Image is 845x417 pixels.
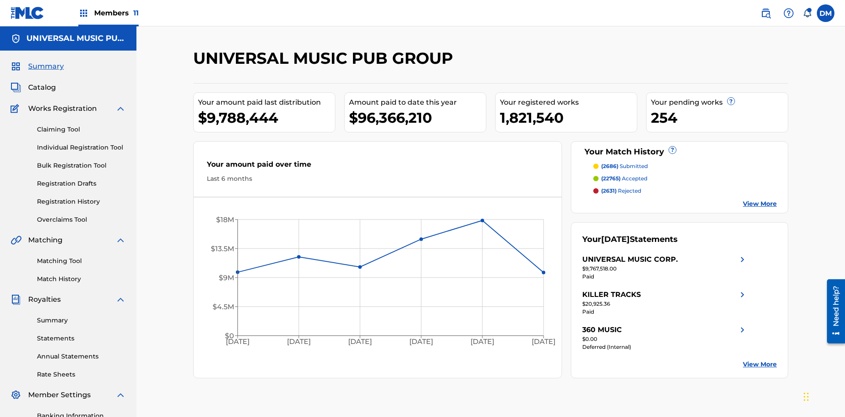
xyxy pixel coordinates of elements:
[37,161,126,170] a: Bulk Registration Tool
[213,303,234,311] tspan: $4.5M
[737,289,748,300] img: right chevron icon
[37,197,126,206] a: Registration History
[226,338,250,346] tspan: [DATE]
[780,4,797,22] div: Help
[820,276,845,348] iframe: Resource Center
[11,103,22,114] img: Works Registration
[287,338,311,346] tspan: [DATE]
[26,33,126,44] h5: UNIVERSAL MUSIC PUB GROUP
[743,360,777,369] a: View More
[94,8,139,18] span: Members
[743,199,777,208] a: View More
[651,108,788,128] div: 254
[601,187,617,194] span: (2631)
[500,97,637,108] div: Your registered works
[582,254,748,281] a: UNIVERSAL MUSIC CORP.right chevron icon$9,767,518.00Paid
[28,294,61,305] span: Royalties
[532,338,556,346] tspan: [DATE]
[582,335,748,343] div: $0.00
[651,97,788,108] div: Your pending works
[500,108,637,128] div: 1,821,540
[593,175,777,183] a: (22765) accepted
[37,256,126,266] a: Matching Tool
[349,97,486,108] div: Amount paid to date this year
[11,82,56,93] a: CatalogCatalog
[28,61,64,72] span: Summary
[115,294,126,305] img: expand
[37,179,126,188] a: Registration Drafts
[11,294,21,305] img: Royalties
[601,163,618,169] span: (2686)
[216,216,234,224] tspan: $18M
[37,370,126,379] a: Rate Sheets
[207,174,548,183] div: Last 6 months
[348,338,372,346] tspan: [DATE]
[211,245,234,253] tspan: $13.5M
[582,234,678,245] div: Your Statements
[727,98,735,105] span: ?
[37,215,126,224] a: Overclaims Tool
[28,235,62,245] span: Matching
[219,274,234,282] tspan: $9M
[582,265,748,273] div: $9,767,518.00
[37,316,126,325] a: Summary
[115,103,126,114] img: expand
[37,274,126,284] a: Match History
[601,175,647,183] p: accepted
[11,7,44,19] img: MLC Logo
[801,375,845,417] iframe: Chat Widget
[37,334,126,343] a: Statements
[669,146,676,154] span: ?
[582,289,641,300] div: KILLER TRACKS
[207,159,548,174] div: Your amount paid over time
[803,9,812,18] div: Notifications
[783,8,794,18] img: help
[193,48,457,68] h2: UNIVERSAL MUSIC PUB GROUP
[225,332,234,340] tspan: $0
[470,338,494,346] tspan: [DATE]
[37,125,126,134] a: Claiming Tool
[582,273,748,281] div: Paid
[198,108,335,128] div: $9,788,444
[198,97,335,108] div: Your amount paid last distribution
[11,235,22,245] img: Matching
[582,325,622,335] div: 360 MUSIC
[11,61,64,72] a: SummarySummary
[78,8,89,18] img: Top Rightsholders
[804,384,809,410] div: Drag
[757,4,775,22] a: Public Search
[601,162,648,170] p: submitted
[817,4,834,22] div: User Menu
[115,235,126,245] img: expand
[737,254,748,265] img: right chevron icon
[11,33,21,44] img: Accounts
[582,343,748,351] div: Deferred (Internal)
[115,390,126,400] img: expand
[133,9,139,17] span: 11
[582,146,777,158] div: Your Match History
[37,143,126,152] a: Individual Registration Tool
[601,234,630,244] span: [DATE]
[582,300,748,308] div: $20,925.36
[601,175,621,182] span: (22765)
[28,390,91,400] span: Member Settings
[737,325,748,335] img: right chevron icon
[582,325,748,351] a: 360 MUSICright chevron icon$0.00Deferred (Internal)
[593,162,777,170] a: (2686) submitted
[601,187,641,195] p: rejected
[582,308,748,316] div: Paid
[11,61,21,72] img: Summary
[582,254,678,265] div: UNIVERSAL MUSIC CORP.
[37,352,126,361] a: Annual Statements
[760,8,771,18] img: search
[409,338,433,346] tspan: [DATE]
[11,82,21,93] img: Catalog
[28,103,97,114] span: Works Registration
[28,82,56,93] span: Catalog
[11,390,21,400] img: Member Settings
[582,289,748,316] a: KILLER TRACKSright chevron icon$20,925.36Paid
[593,187,777,195] a: (2631) rejected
